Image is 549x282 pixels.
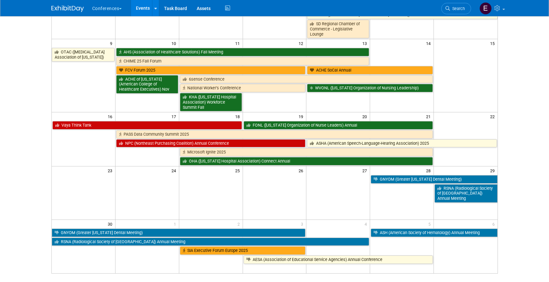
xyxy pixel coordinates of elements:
[180,246,306,255] a: SIA Executive Forum Europe 2025
[434,184,497,203] a: RSNA (Radiological Society of [GEOGRAPHIC_DATA]) Annual Meeting
[371,175,497,184] a: GNYDM (Greater [US_STATE] Dental Meeting)
[171,166,179,175] span: 24
[173,220,179,228] span: 1
[52,48,115,61] a: OTAC ([MEDICAL_DATA] Association of [US_STATE])
[362,39,370,47] span: 13
[479,2,492,15] img: Erin Anderson
[307,84,433,92] a: WVONL ([US_STATE] Organization of Nursing Leadership)
[425,166,434,175] span: 28
[298,166,306,175] span: 26
[364,220,370,228] span: 4
[116,139,306,148] a: NPC (Northeast Purchasing Coalition) Annual Conference
[180,157,433,165] a: OHA ([US_STATE] Hospital Association) Connect Annual
[425,39,434,47] span: 14
[450,6,465,11] span: Search
[235,112,243,120] span: 18
[307,139,497,148] a: ASHA (American Speech-Language-Hearing Association) 2025
[244,255,433,264] a: AESA (Association of Educational Service Agencies) Annual Conference
[298,112,306,120] span: 19
[107,166,115,175] span: 23
[307,66,433,74] a: ACHE SoCal Annual
[180,75,433,84] a: 6sense Conference
[298,39,306,47] span: 12
[362,112,370,120] span: 20
[180,93,242,111] a: KHA ([US_STATE] Hospital Association) Workforce Summit Fall
[237,220,243,228] span: 2
[52,121,242,130] a: Vaya Think Tank
[235,166,243,175] span: 25
[52,238,369,246] a: RSNA (Radiological Society of [GEOGRAPHIC_DATA]) Annual Meeting
[116,75,178,94] a: ACHE of [US_STATE] (American College of Healthcare Executives) Nov
[489,39,498,47] span: 15
[171,39,179,47] span: 10
[489,166,498,175] span: 29
[441,3,471,14] a: Search
[362,166,370,175] span: 27
[300,220,306,228] span: 3
[107,220,115,228] span: 30
[489,112,498,120] span: 22
[180,84,306,92] a: National Worker’s Conference
[116,66,306,74] a: FCV Forum 2025
[116,48,369,56] a: AHS (Association of Healthcare Solutions) Fall Meeting
[180,148,433,156] a: Microsoft Ignite 2025
[107,112,115,120] span: 16
[51,6,84,12] img: ExhibitDay
[235,39,243,47] span: 11
[116,130,433,139] a: PASS Data Community Summit 2025
[52,229,306,237] a: GNYDM (Greater [US_STATE] Dental Meeting)
[307,20,369,38] a: SD Regional Chamber of Commerce - Legislative Lounge
[244,121,433,130] a: FONL ([US_STATE] Organization of Nurse Leaders) Annual
[428,220,434,228] span: 5
[116,57,369,65] a: CHIME 25 Fall Forum
[425,112,434,120] span: 21
[171,112,179,120] span: 17
[492,220,498,228] span: 6
[109,39,115,47] span: 9
[371,229,497,237] a: ASH (American Society of Hematology) Annual Meeting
